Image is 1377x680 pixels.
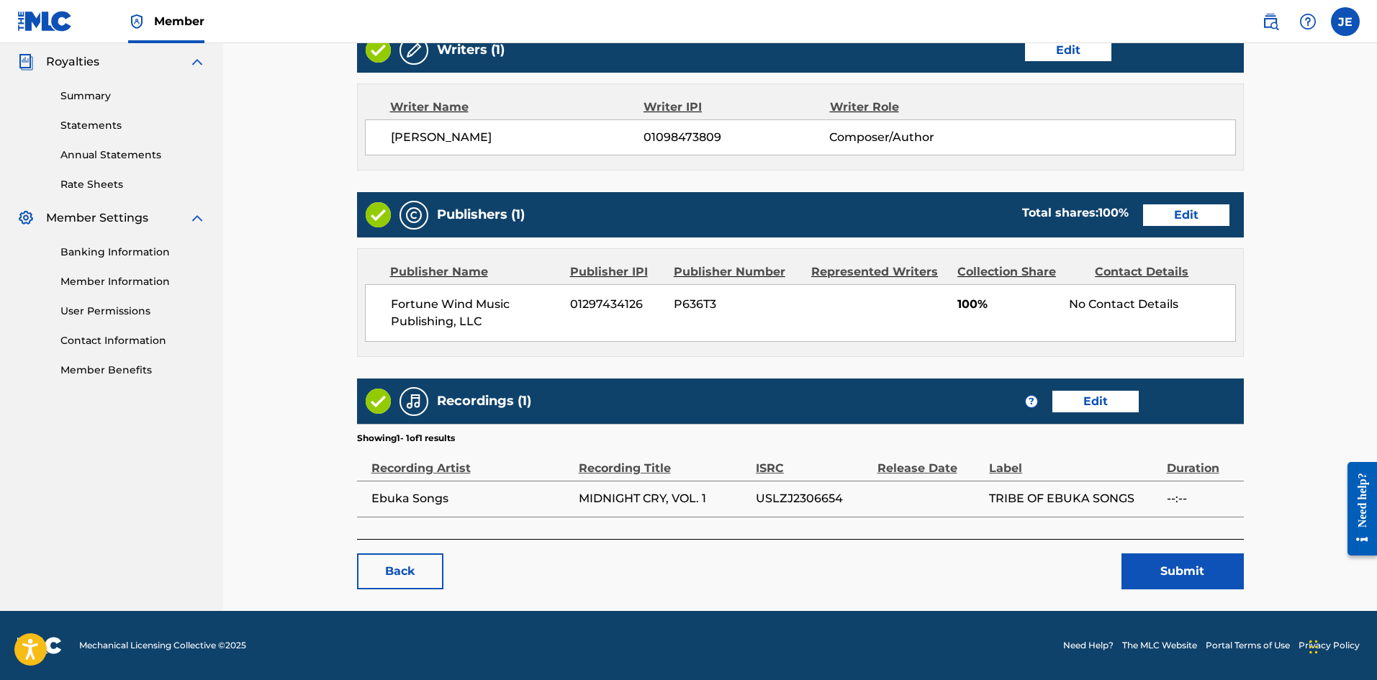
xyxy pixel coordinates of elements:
[391,296,560,330] span: Fortune Wind Music Publishing, LLC
[17,53,35,71] img: Royalties
[1206,639,1290,652] a: Portal Terms of Use
[189,209,206,227] img: expand
[1256,7,1285,36] a: Public Search
[437,207,525,223] h5: Publishers (1)
[128,13,145,30] img: Top Rightsholder
[1294,7,1322,36] div: Help
[79,639,246,652] span: Mechanical Licensing Collective © 2025
[1052,391,1139,412] a: Edit
[1025,40,1111,61] a: Edit
[390,99,644,116] div: Writer Name
[1095,263,1222,281] div: Contact Details
[357,553,443,589] a: Back
[989,490,1159,507] span: TRIBE OF EBUKA SONGS
[366,37,391,63] img: Valid
[579,490,749,507] span: MIDNIGHT CRY, VOL. 1
[1337,451,1377,567] iframe: Resource Center
[371,490,572,507] span: Ebuka Songs
[1143,204,1229,226] a: Edit
[1121,553,1244,589] button: Submit
[405,207,423,224] img: Publishers
[644,129,829,146] span: 01098473809
[1069,296,1234,313] div: No Contact Details
[829,129,998,146] span: Composer/Author
[570,263,663,281] div: Publisher IPI
[60,118,206,133] a: Statements
[989,445,1159,477] div: Label
[60,304,206,319] a: User Permissions
[1299,639,1360,652] a: Privacy Policy
[811,263,947,281] div: Represented Writers
[46,209,148,227] span: Member Settings
[674,263,800,281] div: Publisher Number
[674,296,800,313] span: P636T3
[437,393,531,409] h5: Recordings (1)
[830,99,999,116] div: Writer Role
[1299,13,1317,30] img: help
[1098,206,1129,219] span: 100 %
[391,129,644,146] span: [PERSON_NAME]
[1167,490,1237,507] span: --:--
[366,202,391,227] img: Valid
[189,53,206,71] img: expand
[60,274,206,289] a: Member Information
[756,490,870,507] span: USLZJ2306654
[390,263,559,281] div: Publisher Name
[579,445,749,477] div: Recording Title
[366,389,391,414] img: Valid
[1167,445,1237,477] div: Duration
[60,148,206,163] a: Annual Statements
[60,177,206,192] a: Rate Sheets
[371,445,572,477] div: Recording Artist
[405,393,423,410] img: Recordings
[17,11,73,32] img: MLC Logo
[60,363,206,378] a: Member Benefits
[1309,625,1318,668] div: Drag
[756,445,870,477] div: ISRC
[570,296,663,313] span: 01297434126
[1022,204,1129,222] div: Total shares:
[957,263,1084,281] div: Collection Share
[1063,639,1114,652] a: Need Help?
[154,13,204,30] span: Member
[357,432,455,445] p: Showing 1 - 1 of 1 results
[60,333,206,348] a: Contact Information
[60,89,206,104] a: Summary
[644,99,830,116] div: Writer IPI
[405,42,423,59] img: Writers
[957,296,1059,313] span: 100%
[46,53,99,71] span: Royalties
[17,637,62,654] img: logo
[1262,13,1279,30] img: search
[17,209,35,227] img: Member Settings
[437,42,505,58] h5: Writers (1)
[60,245,206,260] a: Banking Information
[1026,396,1037,407] span: ?
[1305,611,1377,680] iframe: Chat Widget
[1331,7,1360,36] div: User Menu
[1122,639,1197,652] a: The MLC Website
[877,445,983,477] div: Release Date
